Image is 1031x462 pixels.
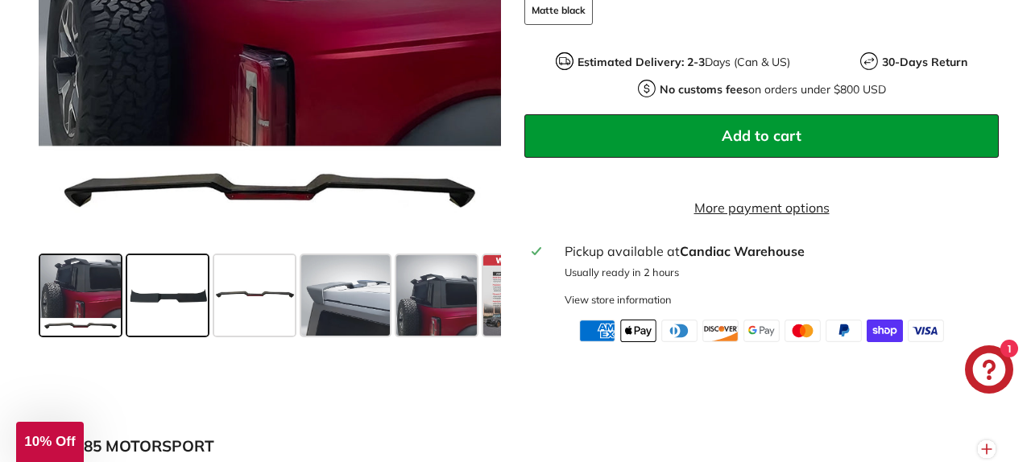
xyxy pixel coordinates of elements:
[578,54,790,71] p: Days (Can & US)
[524,198,999,217] a: More payment options
[16,422,84,462] div: 10% Off
[826,320,862,342] img: paypal
[578,55,705,69] strong: Estimated Delivery: 2-3
[660,81,886,98] p: on orders under $800 USD
[680,243,805,259] strong: Candiac Warehouse
[620,320,656,342] img: apple_pay
[867,320,903,342] img: shopify_pay
[661,320,698,342] img: diners_club
[702,320,739,342] img: discover
[565,241,992,261] div: Pickup available at
[579,320,615,342] img: american_express
[722,126,801,145] span: Add to cart
[960,345,1018,398] inbox-online-store-chat: Shopify online store chat
[24,434,75,449] span: 10% Off
[565,292,672,307] div: View store information
[743,320,780,342] img: google_pay
[660,82,748,97] strong: No customs fees
[565,265,992,280] p: Usually ready in 2 hours
[908,320,944,342] img: visa
[785,320,821,342] img: master
[524,114,999,158] button: Add to cart
[882,55,967,69] strong: 30-Days Return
